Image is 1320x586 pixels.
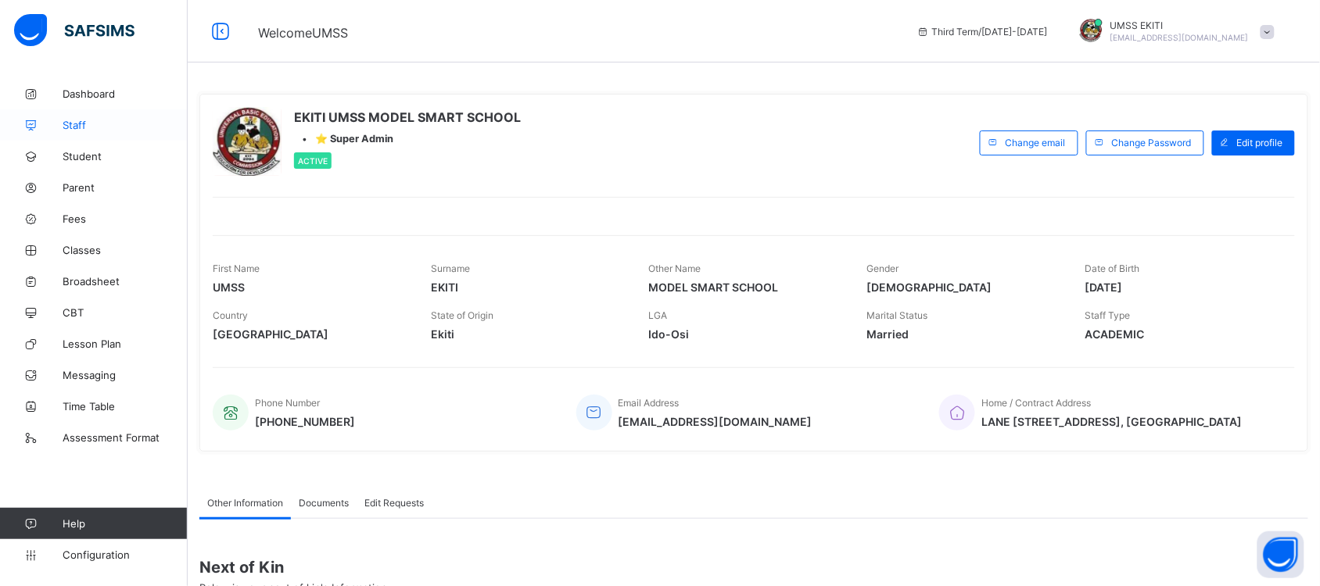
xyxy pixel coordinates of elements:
span: Documents [299,497,349,509]
span: Classes [63,244,188,256]
span: First Name [213,263,260,274]
span: Dashboard [63,88,188,100]
span: Staff [63,119,188,131]
span: Other Information [207,497,283,509]
span: Ido-Osi [649,327,844,341]
span: Edit profile [1237,137,1283,148]
span: UMSS [213,280,407,294]
span: UMSS EKITI [1110,20,1249,31]
span: Student [63,150,188,163]
span: Date of Birth [1085,263,1139,274]
span: [EMAIL_ADDRESS][DOMAIN_NAME] [1110,33,1249,42]
span: MODEL SMART SCHOOL [649,280,844,294]
span: Time Table [63,400,188,413]
span: Next of Kin [199,558,1308,577]
span: Change email [1006,137,1066,148]
span: Ekiti [431,327,626,341]
span: session/term information [916,26,1048,38]
span: ACADEMIC [1085,327,1279,341]
span: Email Address [619,397,680,409]
button: Open asap [1257,531,1304,578]
span: [DEMOGRAPHIC_DATA] [866,280,1061,294]
span: Phone Number [255,397,320,409]
span: LANE [STREET_ADDRESS], [GEOGRAPHIC_DATA] [981,415,1242,428]
span: Staff Type [1085,309,1130,321]
span: Married [866,327,1061,341]
span: [GEOGRAPHIC_DATA] [213,327,407,341]
span: Messaging [63,369,188,381]
div: UMSSEKITI [1064,19,1282,45]
span: Active [298,156,328,166]
span: Configuration [63,548,187,561]
span: Lesson Plan [63,338,188,350]
span: EKITI UMSS MODEL SMART SCHOOL [294,109,521,125]
span: [PHONE_NUMBER] [255,415,355,428]
span: Assessment Format [63,431,188,444]
span: Marital Status [866,309,927,321]
span: [DATE] [1085,280,1279,294]
span: Change Password [1112,137,1192,148]
span: Country [213,309,248,321]
span: [EMAIL_ADDRESS][DOMAIN_NAME] [619,415,812,428]
span: LGA [649,309,668,321]
span: State of Origin [431,309,493,321]
span: Edit Requests [364,497,424,509]
span: Parent [63,181,188,194]
span: CBT [63,306,188,319]
span: Help [63,517,187,530]
span: EKITI [431,280,626,294]
span: Broadsheet [63,275,188,288]
span: Home / Contract Address [981,397,1091,409]
span: ⭐ Super Admin [315,133,393,145]
span: Fees [63,213,188,225]
span: Other Name [649,263,701,274]
img: safsims [14,14,135,47]
span: Gender [866,263,899,274]
span: Surname [431,263,470,274]
div: • [294,133,521,145]
span: Welcome UMSS [258,25,348,41]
